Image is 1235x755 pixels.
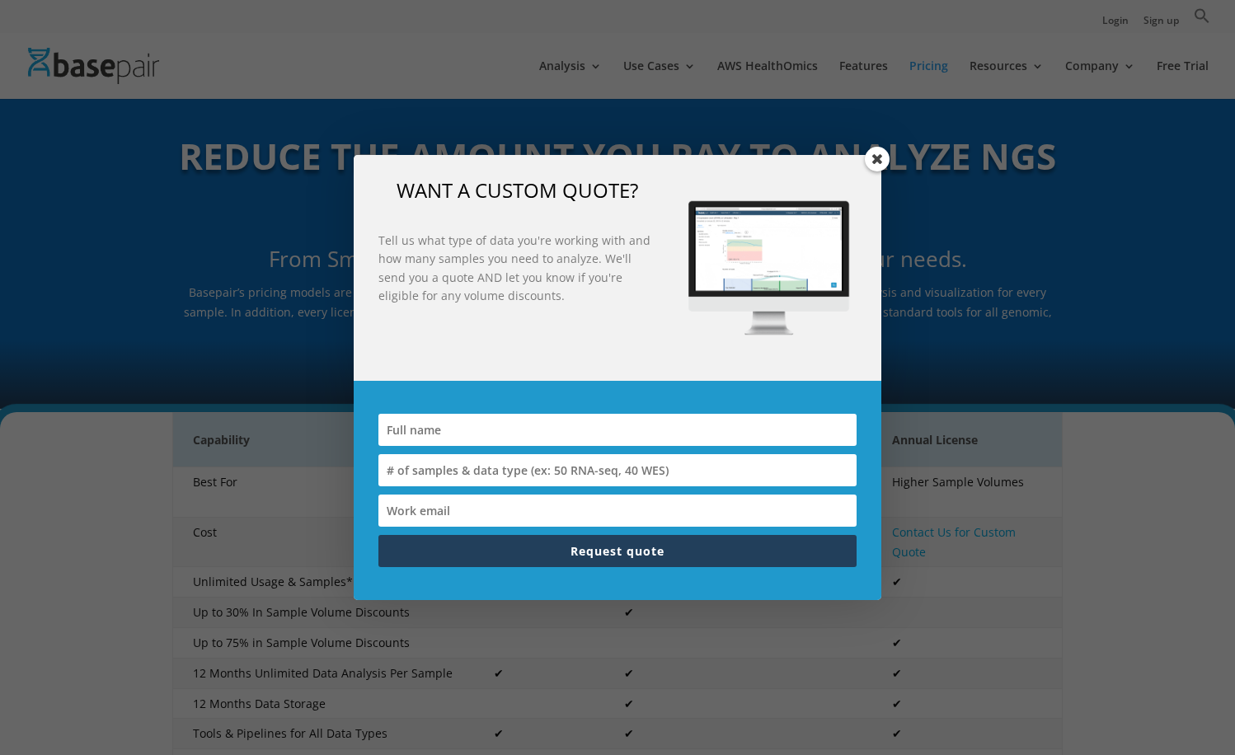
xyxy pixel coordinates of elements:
iframe: Drift Widget Chat Controller [1153,673,1215,735]
input: Full name [378,414,857,446]
input: # of samples & data type (ex: 50 RNA-seq, 40 WES) [378,454,857,486]
strong: Tell us what type of data you're working with and how many samples you need to analyze. We'll sen... [378,232,650,303]
span: Request quote [571,543,664,559]
input: Work email [378,495,857,527]
button: Request quote [378,535,857,567]
span: WANT A CUSTOM QUOTE? [397,176,638,204]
